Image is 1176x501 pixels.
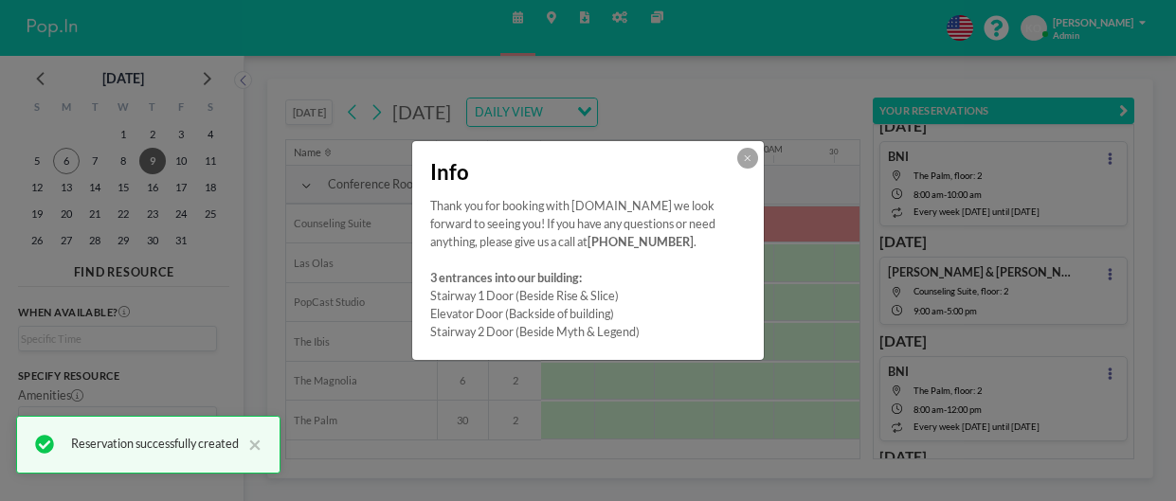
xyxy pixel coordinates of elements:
p: Thank you for booking with [DOMAIN_NAME] we look forward to seeing you! If you have any questions... [430,198,747,252]
p: Stairway 1 Door (Beside Rise & Slice) [430,288,747,306]
button: close [239,433,262,456]
strong: [PHONE_NUMBER] [588,235,694,249]
div: Reservation successfully created [71,433,239,456]
p: Elevator Door (Backside of building) [430,306,747,324]
span: Info [430,159,469,186]
strong: 3 entrances into our building: [430,271,582,285]
p: Stairway 2 Door (Beside Myth & Legend) [430,324,747,342]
